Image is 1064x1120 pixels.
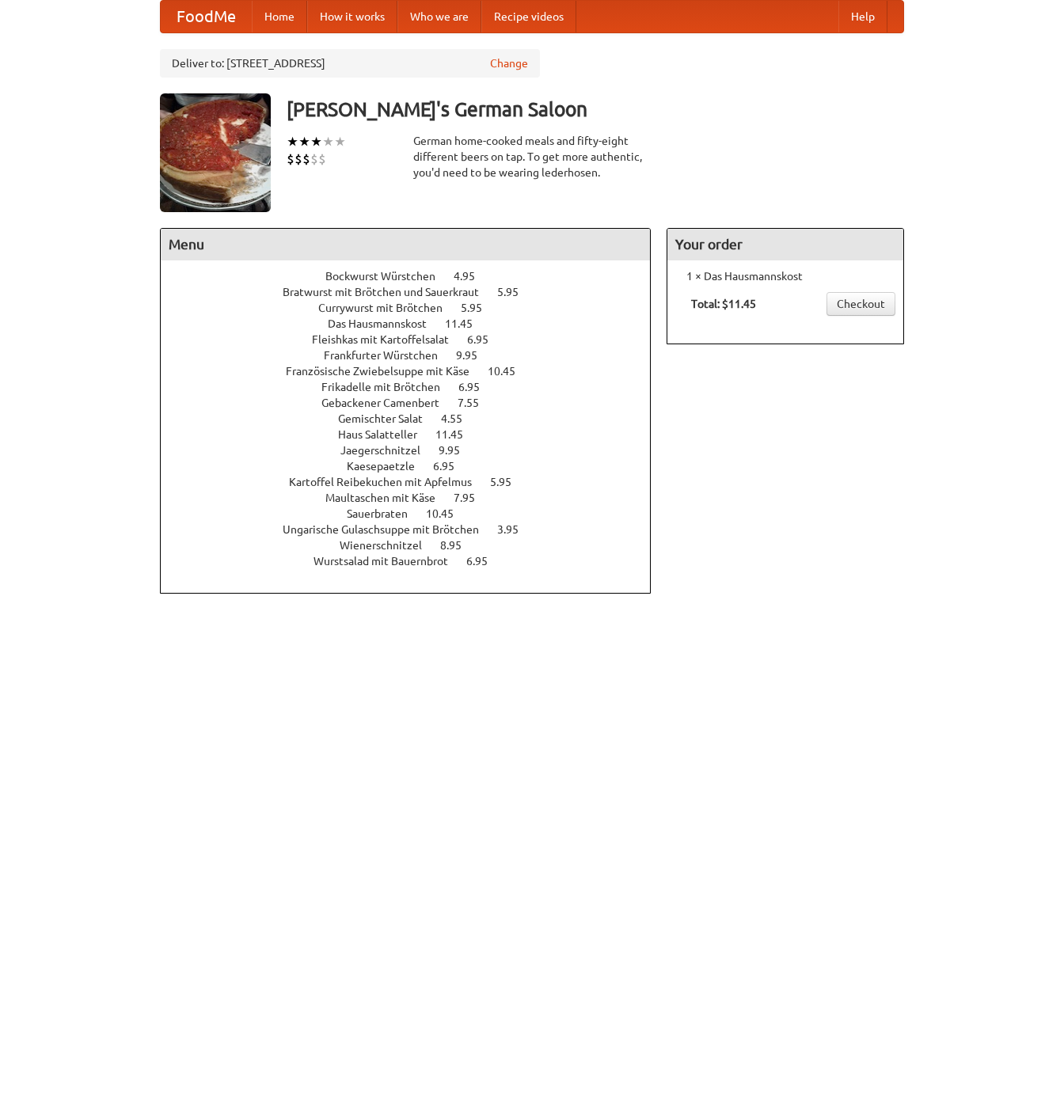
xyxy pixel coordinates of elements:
span: Gemischter Salat [338,412,439,425]
span: 5.95 [490,476,527,488]
span: Französische Zwiebelsuppe mit Käse [286,365,485,378]
span: Wienerschnitzel [340,539,438,552]
span: Currywurst mit Brötchen [318,302,458,314]
span: Sauerbraten [347,507,424,520]
li: ★ [298,133,310,150]
span: 4.55 [441,412,478,425]
div: Deliver to: [STREET_ADDRESS] [160,49,540,78]
a: Recipe videos [481,1,576,32]
a: Bratwurst mit Brötchen und Sauerkraut 5.95 [283,286,548,298]
span: 10.45 [488,365,531,378]
a: Bockwurst Würstchen 4.95 [325,270,504,283]
li: ★ [334,133,346,150]
span: Wurstsalad mit Bauernbrot [313,555,464,568]
span: Ungarische Gulaschsuppe mit Brötchen [283,523,495,536]
li: ★ [310,133,322,150]
span: Kartoffel Reibekuchen mit Apfelmus [289,476,488,488]
span: 4.95 [454,270,491,283]
li: $ [287,150,294,168]
span: 5.95 [461,302,498,314]
span: 9.95 [439,444,476,457]
li: 1 × Das Hausmannskost [675,268,895,284]
a: Gemischter Salat 4.55 [338,412,492,425]
a: Französische Zwiebelsuppe mit Käse 10.45 [286,365,545,378]
h4: Menu [161,229,650,260]
a: How it works [307,1,397,32]
a: Maultaschen mit Käse 7.95 [325,492,504,504]
b: Total: $11.45 [691,298,756,310]
a: Jaegerschnitzel 9.95 [340,444,489,457]
span: Haus Salatteller [338,428,433,441]
span: Frikadelle mit Brötchen [321,381,456,393]
span: Kaesepaetzle [347,460,431,473]
a: Frankfurter Würstchen 9.95 [324,349,507,362]
span: Das Hausmannskost [328,317,443,330]
li: $ [294,150,302,168]
a: Fleishkas mit Kartoffelsalat 6.95 [312,333,518,346]
a: Kartoffel Reibekuchen mit Apfelmus 5.95 [289,476,541,488]
span: 10.45 [426,507,469,520]
img: angular.jpg [160,93,271,212]
li: ★ [287,133,298,150]
span: 6.95 [467,333,504,346]
a: Das Hausmannskost 11.45 [328,317,502,330]
span: 3.95 [497,523,534,536]
a: Help [838,1,887,32]
a: Currywurst mit Brötchen 5.95 [318,302,511,314]
span: 7.55 [458,397,495,409]
h3: [PERSON_NAME]'s German Saloon [287,93,904,125]
a: Checkout [826,292,895,316]
span: 8.95 [440,539,477,552]
a: Gebackener Camenbert 7.55 [321,397,508,409]
div: German home-cooked meals and fifty-eight different beers on tap. To get more authentic, you'd nee... [413,133,651,180]
a: Who we are [397,1,481,32]
li: $ [310,150,318,168]
li: $ [302,150,310,168]
span: Jaegerschnitzel [340,444,436,457]
span: 6.95 [466,555,503,568]
span: 11.45 [445,317,488,330]
span: 9.95 [456,349,493,362]
a: Ungarische Gulaschsuppe mit Brötchen 3.95 [283,523,548,536]
a: FoodMe [161,1,252,32]
span: 7.95 [454,492,491,504]
span: Gebackener Camenbert [321,397,455,409]
a: Wurstsalad mit Bauernbrot 6.95 [313,555,517,568]
a: Home [252,1,307,32]
li: ★ [322,133,334,150]
span: Frankfurter Würstchen [324,349,454,362]
li: $ [318,150,326,168]
a: Sauerbraten 10.45 [347,507,483,520]
span: Bratwurst mit Brötchen und Sauerkraut [283,286,495,298]
h4: Your order [667,229,903,260]
span: Fleishkas mit Kartoffelsalat [312,333,465,346]
a: Haus Salatteller 11.45 [338,428,492,441]
span: 11.45 [435,428,479,441]
span: Maultaschen mit Käse [325,492,451,504]
a: Wienerschnitzel 8.95 [340,539,491,552]
a: Frikadelle mit Brötchen 6.95 [321,381,509,393]
span: 6.95 [433,460,470,473]
a: Kaesepaetzle 6.95 [347,460,484,473]
span: Bockwurst Würstchen [325,270,451,283]
a: Change [490,55,528,71]
span: 6.95 [458,381,496,393]
span: 5.95 [497,286,534,298]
